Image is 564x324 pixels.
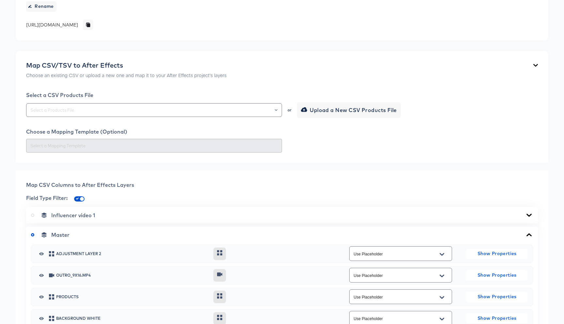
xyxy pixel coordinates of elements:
span: Map CSV Columns to After Effects Layers [26,182,134,188]
span: outro_9x16.mp4 [56,273,208,277]
button: Open [437,249,447,260]
button: Open [437,292,447,303]
button: Open [275,105,277,115]
span: Adjustment Layer 2 [56,252,208,256]
span: Influencer video 1 [51,212,95,219]
button: Show Properties [466,249,527,259]
button: Rename [26,1,56,12]
span: Master [51,232,70,238]
button: Open [437,271,447,281]
button: Show Properties [466,270,527,281]
span: products [56,295,208,299]
span: Show Properties [469,250,525,258]
span: Show Properties [469,314,525,322]
div: [URL][DOMAIN_NAME] [26,22,78,28]
span: Show Properties [469,271,525,279]
button: Show Properties [466,292,527,302]
button: Show Properties [466,313,527,324]
button: Upload a New CSV Products File [297,102,401,118]
div: Select a CSV Products File [26,92,538,98]
span: background white [56,316,208,320]
p: Choose an existing CSV or upload a new one and map it to your After Effects project's layers [26,72,227,78]
div: Map CSV/TSV to After Effects [26,61,227,69]
div: or [287,108,292,112]
input: Select a Mapping Template [29,142,279,150]
span: Show Properties [469,293,525,301]
span: Rename [29,2,54,10]
div: Choose a Mapping Template (Optional) [26,128,538,135]
span: Field Type Filter: [26,195,68,201]
span: Upload a New CSV Products File [302,105,397,115]
input: Select a Products File [29,106,279,114]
